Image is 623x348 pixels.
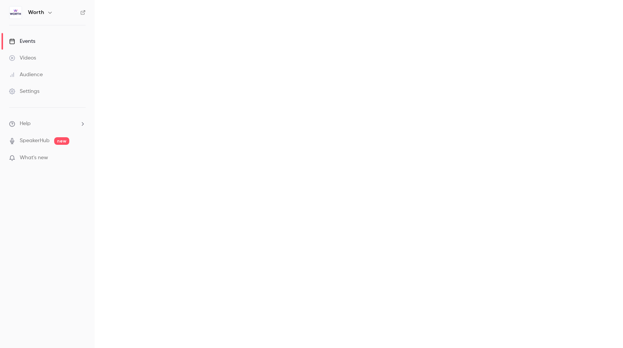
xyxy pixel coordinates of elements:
li: help-dropdown-opener [9,120,86,128]
a: SpeakerHub [20,137,50,145]
h6: Worth [28,9,44,16]
div: Settings [9,88,39,95]
span: new [54,137,69,145]
img: Worth [9,6,22,19]
span: What's new [20,154,48,162]
div: Audience [9,71,43,78]
span: Help [20,120,31,128]
div: Videos [9,54,36,62]
div: Events [9,38,35,45]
